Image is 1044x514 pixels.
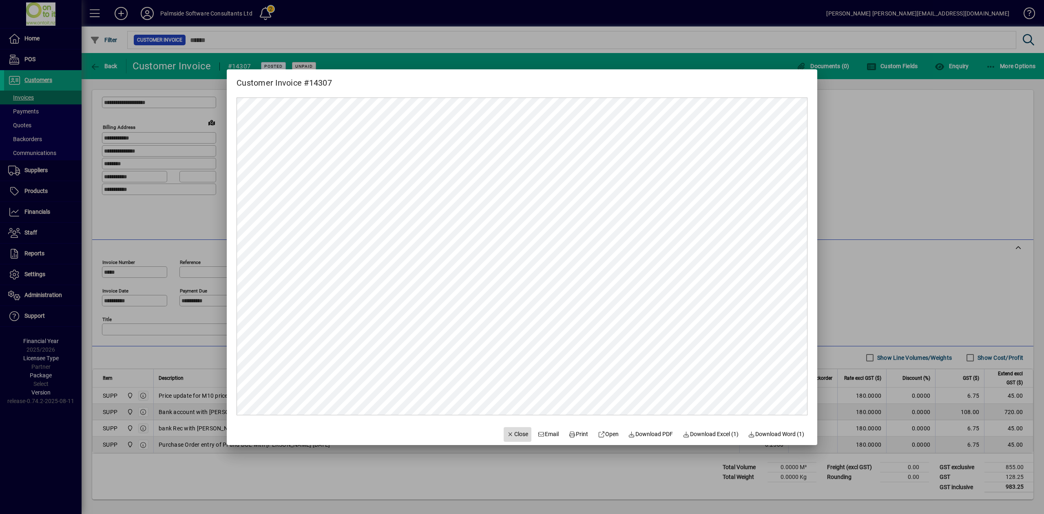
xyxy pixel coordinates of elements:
button: Print [565,427,591,442]
span: Download PDF [628,430,673,439]
a: Download PDF [625,427,677,442]
button: Email [535,427,562,442]
span: Download Excel (1) [683,430,739,439]
span: Open [598,430,619,439]
a: Open [595,427,622,442]
span: Print [568,430,588,439]
span: Download Word (1) [748,430,805,439]
h2: Customer Invoice #14307 [227,69,342,89]
button: Download Word (1) [745,427,808,442]
button: Download Excel (1) [679,427,742,442]
span: Email [538,430,559,439]
button: Close [504,427,531,442]
span: Close [507,430,528,439]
